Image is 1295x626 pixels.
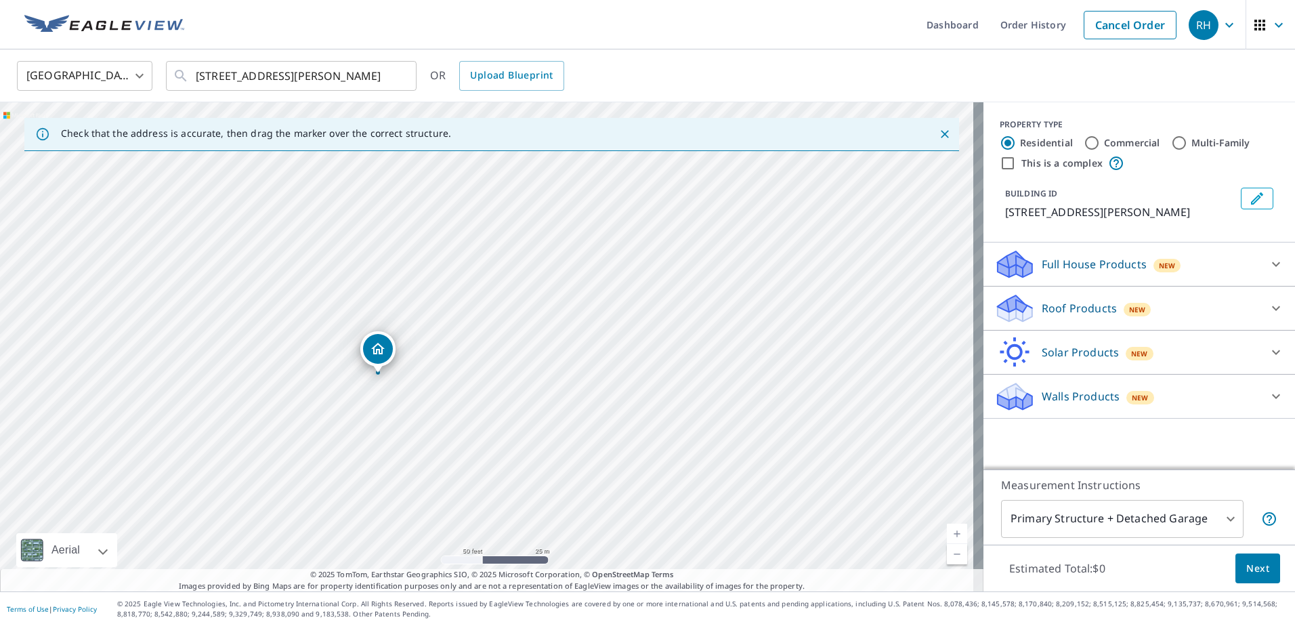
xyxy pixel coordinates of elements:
[1246,560,1269,577] span: Next
[1189,10,1218,40] div: RH
[7,605,97,613] p: |
[1104,136,1160,150] label: Commercial
[1042,256,1147,272] p: Full House Products
[994,292,1284,325] div: Roof ProductsNew
[7,604,49,614] a: Terms of Use
[17,57,152,95] div: [GEOGRAPHIC_DATA]
[1005,188,1057,199] p: BUILDING ID
[947,524,967,544] a: Current Level 19, Zoom In
[61,127,451,140] p: Check that the address is accurate, then drag the marker over the correct structure.
[1235,554,1280,584] button: Next
[310,569,674,581] span: © 2025 TomTom, Earthstar Geographics SIO, © 2025 Microsoft Corporation, ©
[994,336,1284,369] div: Solar ProductsNew
[1001,477,1277,493] p: Measurement Instructions
[1020,136,1073,150] label: Residential
[196,57,389,95] input: Search by address or latitude-longitude
[994,380,1284,413] div: Walls ProductsNew
[1042,388,1120,404] p: Walls Products
[47,533,84,567] div: Aerial
[470,67,553,84] span: Upload Blueprint
[592,569,649,579] a: OpenStreetMap
[1261,511,1277,527] span: Your report will include the primary structure and a detached garage if one exists.
[1159,260,1176,271] span: New
[16,533,117,567] div: Aerial
[430,61,564,91] div: OR
[1042,300,1117,316] p: Roof Products
[1021,156,1103,170] label: This is a complex
[1129,304,1146,315] span: New
[1000,119,1279,131] div: PROPERTY TYPE
[994,248,1284,280] div: Full House ProductsNew
[459,61,564,91] a: Upload Blueprint
[1191,136,1250,150] label: Multi-Family
[117,599,1288,619] p: © 2025 Eagle View Technologies, Inc. and Pictometry International Corp. All Rights Reserved. Repo...
[936,125,954,143] button: Close
[360,331,396,373] div: Dropped pin, building 1, Residential property, 805 Main St Blackshear, GA 31516
[1132,392,1149,403] span: New
[652,569,674,579] a: Terms
[1001,500,1244,538] div: Primary Structure + Detached Garage
[24,15,184,35] img: EV Logo
[947,544,967,564] a: Current Level 19, Zoom Out
[998,554,1116,583] p: Estimated Total: $0
[53,604,97,614] a: Privacy Policy
[1241,188,1273,209] button: Edit building 1
[1005,204,1235,220] p: [STREET_ADDRESS][PERSON_NAME]
[1042,344,1119,360] p: Solar Products
[1131,348,1148,359] span: New
[1084,11,1176,39] a: Cancel Order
